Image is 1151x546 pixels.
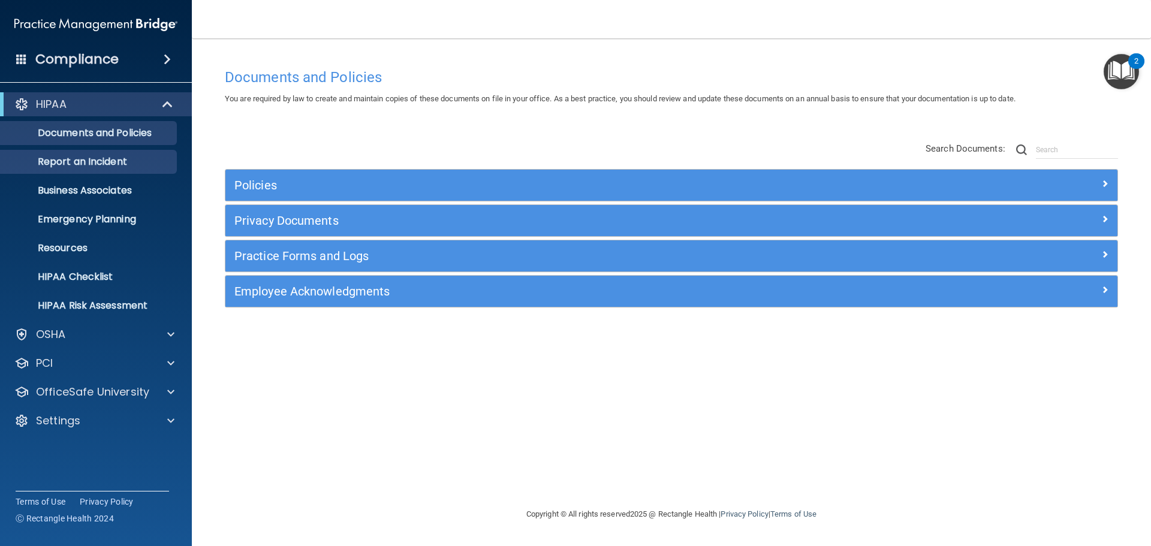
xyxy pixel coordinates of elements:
[36,356,53,370] p: PCI
[8,242,171,254] p: Resources
[234,214,885,227] h5: Privacy Documents
[16,496,65,508] a: Terms of Use
[234,282,1108,301] a: Employee Acknowledgments
[1134,61,1138,77] div: 2
[8,300,171,312] p: HIPAA Risk Assessment
[14,327,174,342] a: OSHA
[8,185,171,197] p: Business Associates
[36,385,149,399] p: OfficeSafe University
[8,271,171,283] p: HIPAA Checklist
[36,414,80,428] p: Settings
[453,495,890,533] div: Copyright © All rights reserved 2025 @ Rectangle Health | |
[14,97,174,111] a: HIPAA
[225,70,1118,85] h4: Documents and Policies
[8,213,171,225] p: Emergency Planning
[234,285,885,298] h5: Employee Acknowledgments
[14,414,174,428] a: Settings
[926,143,1005,154] span: Search Documents:
[770,509,816,518] a: Terms of Use
[36,327,66,342] p: OSHA
[1036,141,1118,159] input: Search
[944,461,1137,509] iframe: Drift Widget Chat Controller
[8,156,171,168] p: Report an Incident
[1104,54,1139,89] button: Open Resource Center, 2 new notifications
[234,211,1108,230] a: Privacy Documents
[36,97,67,111] p: HIPAA
[234,176,1108,195] a: Policies
[35,51,119,68] h4: Compliance
[8,127,171,139] p: Documents and Policies
[234,179,885,192] h5: Policies
[234,249,885,263] h5: Practice Forms and Logs
[1016,144,1027,155] img: ic-search.3b580494.png
[225,94,1016,103] span: You are required by law to create and maintain copies of these documents on file in your office. ...
[234,246,1108,266] a: Practice Forms and Logs
[14,356,174,370] a: PCI
[14,13,177,37] img: PMB logo
[721,509,768,518] a: Privacy Policy
[80,496,134,508] a: Privacy Policy
[14,385,174,399] a: OfficeSafe University
[16,512,114,524] span: Ⓒ Rectangle Health 2024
